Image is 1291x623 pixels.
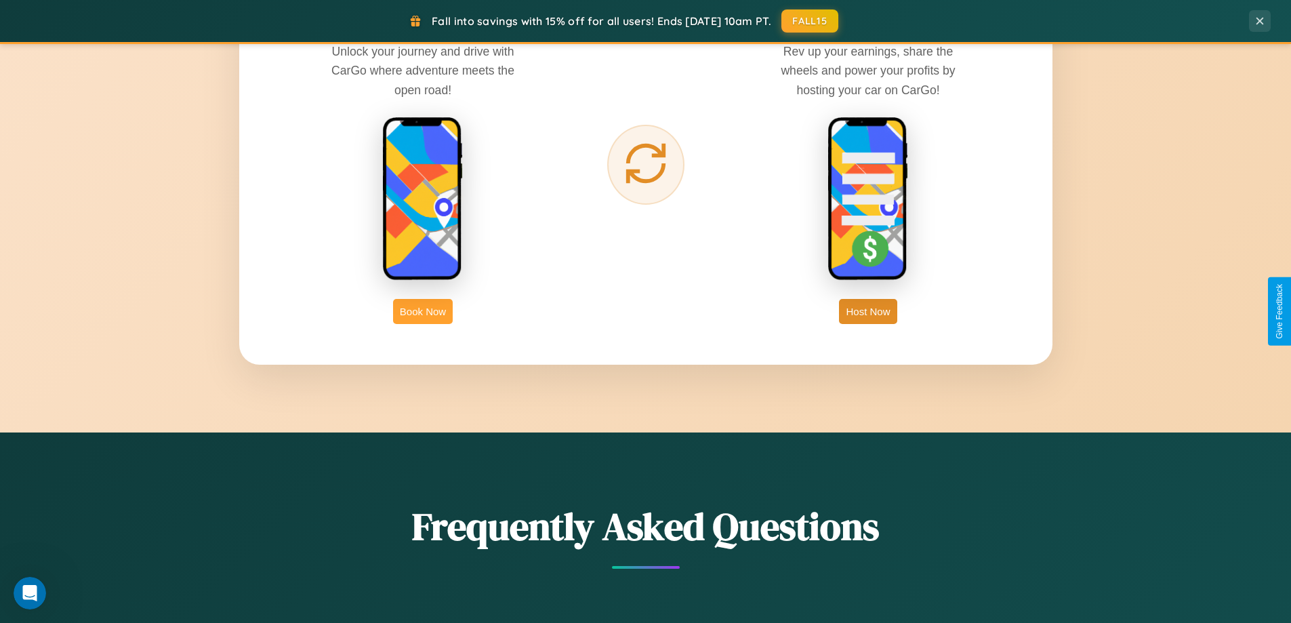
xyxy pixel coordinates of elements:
p: Rev up your earnings, share the wheels and power your profits by hosting your car on CarGo! [766,42,970,99]
img: host phone [827,117,909,282]
button: Book Now [393,299,453,324]
p: Unlock your journey and drive with CarGo where adventure meets the open road! [321,42,525,99]
span: Fall into savings with 15% off for all users! Ends [DATE] 10am PT. [432,14,771,28]
iframe: Intercom live chat [14,577,46,609]
h2: Frequently Asked Questions [239,500,1052,552]
button: FALL15 [781,9,838,33]
img: rent phone [382,117,464,282]
button: Host Now [839,299,897,324]
div: Give Feedback [1275,284,1284,339]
